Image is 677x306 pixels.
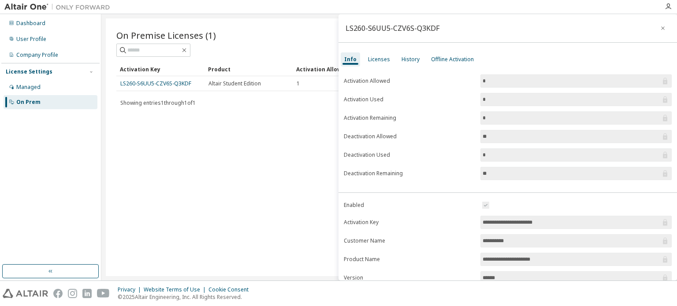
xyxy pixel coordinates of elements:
[68,289,77,298] img: instagram.svg
[82,289,92,298] img: linkedin.svg
[344,96,475,103] label: Activation Used
[120,62,201,76] div: Activation Key
[402,56,420,63] div: History
[120,99,196,107] span: Showing entries 1 through 1 of 1
[208,62,289,76] div: Product
[431,56,474,63] div: Offline Activation
[344,237,475,244] label: Customer Name
[346,25,439,32] div: LS260-S6UU5-CZV6S-Q3KDF
[344,219,475,226] label: Activation Key
[97,289,110,298] img: youtube.svg
[120,80,191,87] a: LS260-S6UU5-CZV6S-Q3KDF
[208,286,254,293] div: Cookie Consent
[116,29,216,41] span: On Premise Licenses (1)
[16,84,41,91] div: Managed
[118,286,144,293] div: Privacy
[118,293,254,301] p: © 2025 Altair Engineering, Inc. All Rights Reserved.
[297,80,300,87] span: 1
[344,77,475,85] label: Activation Allowed
[16,20,45,27] div: Dashboard
[344,151,475,159] label: Deactivation Used
[16,36,46,43] div: User Profile
[368,56,390,63] div: Licenses
[16,99,41,106] div: On Prem
[344,133,475,140] label: Deactivation Allowed
[144,286,208,293] div: Website Terms of Use
[16,52,58,59] div: Company Profile
[6,68,52,75] div: License Settings
[344,256,475,263] label: Product Name
[208,80,261,87] span: Altair Student Edition
[344,274,475,281] label: Version
[53,289,63,298] img: facebook.svg
[344,170,475,177] label: Deactivation Remaining
[3,289,48,298] img: altair_logo.svg
[344,114,475,122] label: Activation Remaining
[344,202,475,209] label: Enabled
[344,56,357,63] div: Info
[296,62,377,76] div: Activation Allowed
[4,3,115,11] img: Altair One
